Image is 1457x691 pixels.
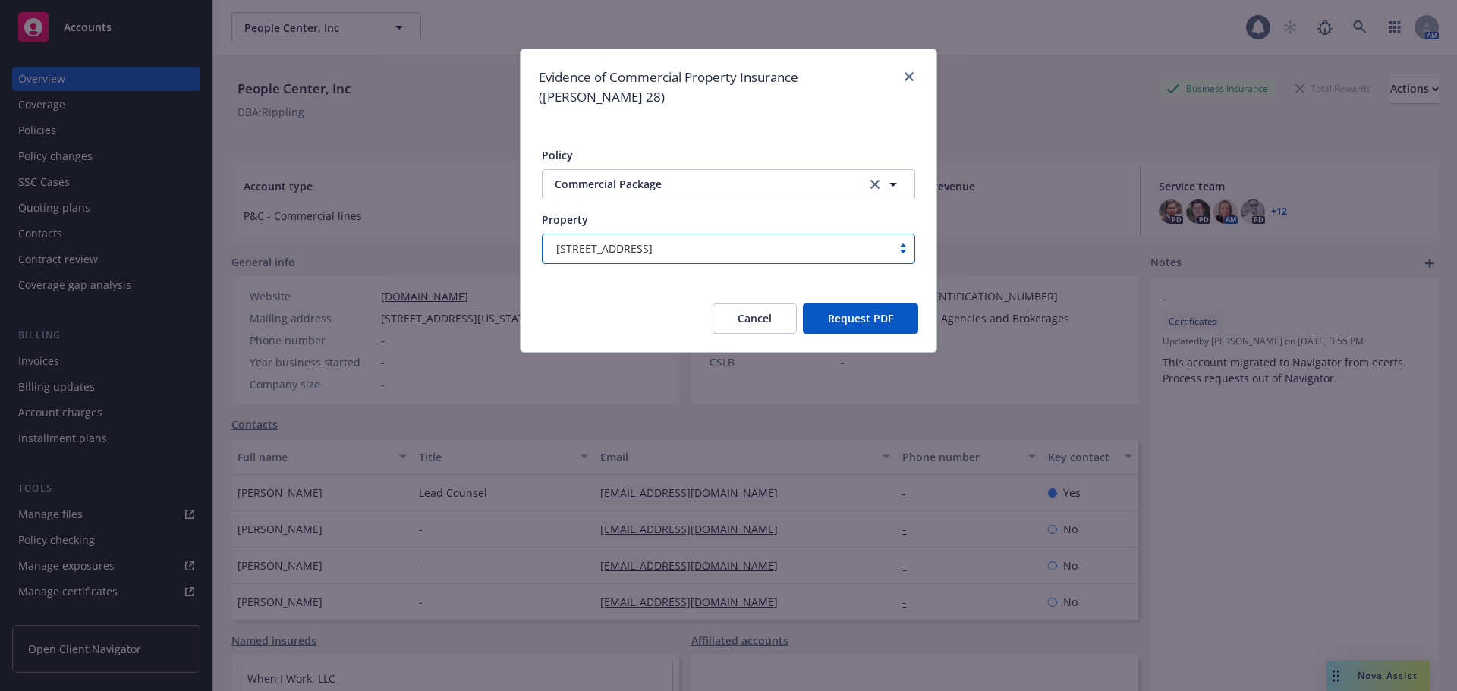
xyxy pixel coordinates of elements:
button: Commercial Packageclear selection [542,169,915,199]
h1: Evidence of Commercial Property Insurance ([PERSON_NAME] 28) [539,68,894,108]
span: Commercial Package [555,176,851,192]
a: clear selection [866,175,884,193]
span: Policy [542,148,573,162]
a: close [900,68,918,86]
span: [STREET_ADDRESS] [550,240,884,256]
button: Request PDF [803,303,918,334]
span: Property [542,212,588,227]
span: [STREET_ADDRESS] [556,240,653,256]
button: Cancel [713,303,797,334]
